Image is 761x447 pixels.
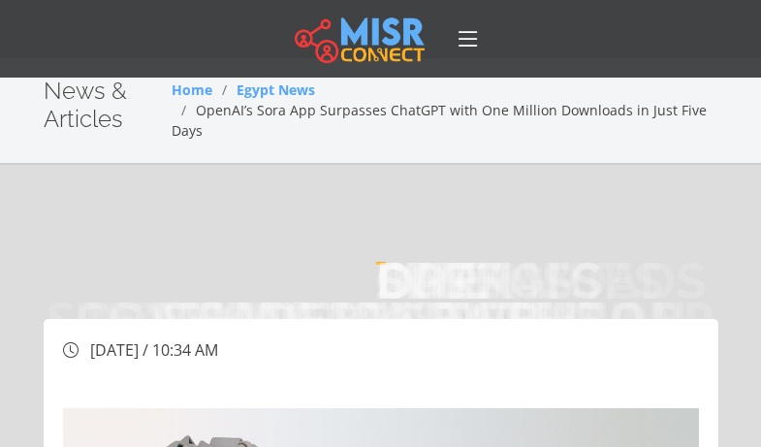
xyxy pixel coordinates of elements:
a: Egypt News [237,80,315,99]
a: Home [172,80,212,99]
span: [DATE] / 10:34 AM [90,339,218,361]
span: OpenAI’s Sora App Surpasses ChatGPT with One Million Downloads in Just Five Days [172,101,707,140]
img: main.misr_connect [295,15,425,63]
span: News & Articles [44,77,127,133]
